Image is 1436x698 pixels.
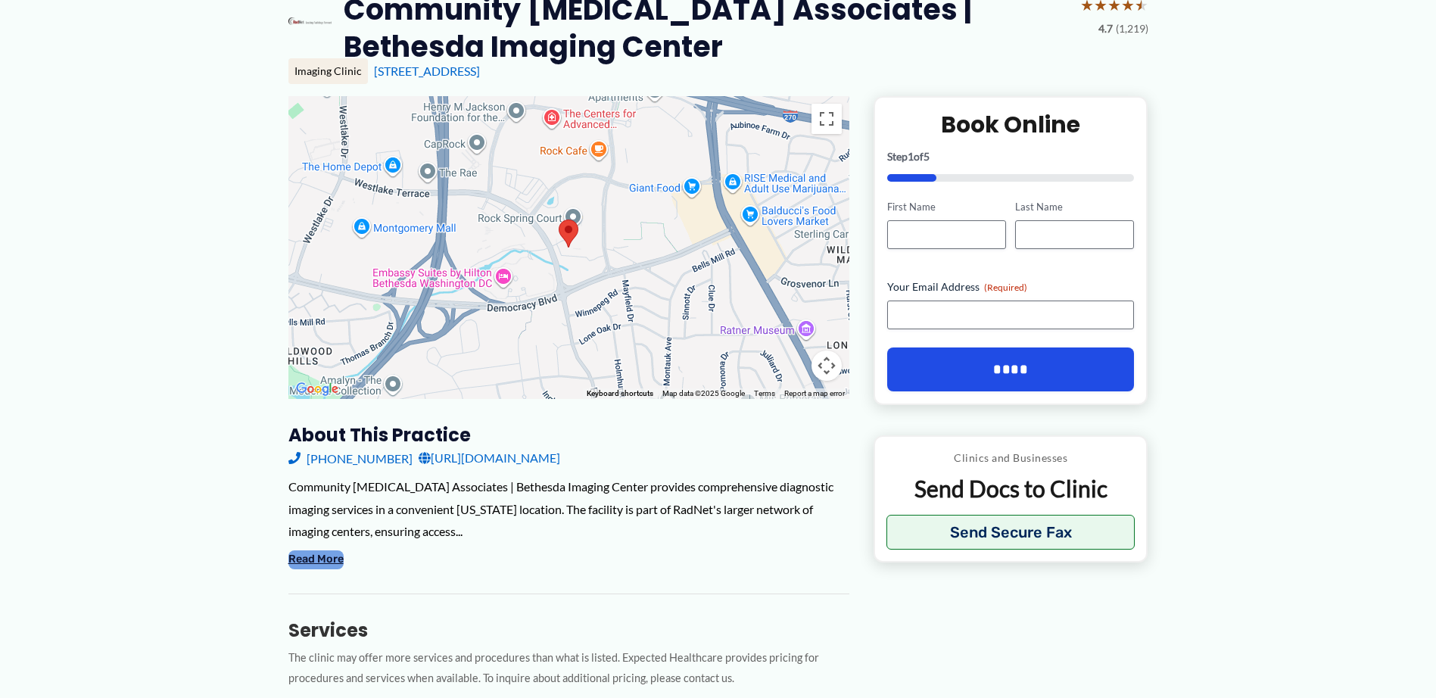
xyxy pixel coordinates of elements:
a: Open this area in Google Maps (opens a new window) [292,379,342,399]
span: 1 [908,150,914,163]
h3: About this practice [288,423,849,447]
button: Map camera controls [811,351,842,381]
span: 4.7 [1098,19,1113,39]
label: Your Email Address [887,279,1135,294]
button: Send Secure Fax [886,515,1135,550]
a: Report a map error [784,389,845,397]
img: Google [292,379,342,399]
h2: Book Online [887,110,1135,139]
p: Send Docs to Clinic [886,474,1135,503]
button: Read More [288,550,344,569]
div: Imaging Clinic [288,58,368,84]
a: [PHONE_NUMBER] [288,447,413,469]
label: First Name [887,200,1006,214]
a: [STREET_ADDRESS] [374,64,480,78]
a: [URL][DOMAIN_NAME] [419,447,560,469]
h3: Services [288,619,849,642]
p: The clinic may offer more services and procedures than what is listed. Expected Healthcare provid... [288,648,849,689]
span: (Required) [984,282,1027,293]
label: Last Name [1015,200,1134,214]
a: Terms [754,389,775,397]
button: Keyboard shortcuts [587,388,653,399]
p: Clinics and Businesses [886,448,1135,468]
span: 5 [924,150,930,163]
p: Step of [887,151,1135,162]
div: Community [MEDICAL_DATA] Associates | Bethesda Imaging Center provides comprehensive diagnostic i... [288,475,849,543]
span: (1,219) [1116,19,1148,39]
span: Map data ©2025 Google [662,389,745,397]
button: Toggle fullscreen view [811,104,842,134]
